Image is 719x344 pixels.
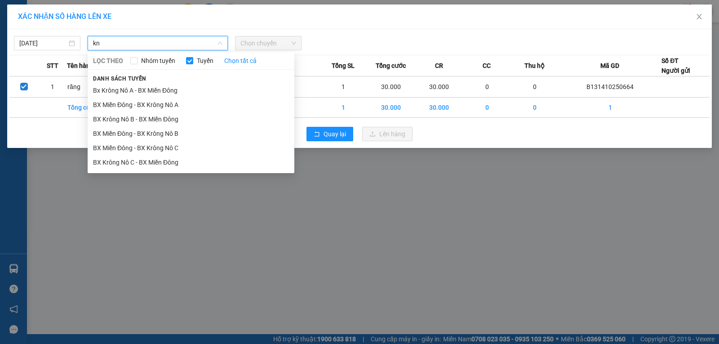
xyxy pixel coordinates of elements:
td: 30.000 [367,76,415,98]
span: CR [435,61,443,71]
button: uploadLên hàng [362,127,413,141]
td: 1 [319,98,367,118]
span: Tên hàng [67,61,93,71]
td: 30.000 [415,98,463,118]
strong: CÔNG TY TNHH [GEOGRAPHIC_DATA] 214 QL13 - P.26 - Q.BÌNH THẠNH - TP HCM 1900888606 [23,14,73,48]
td: 30.000 [415,76,463,98]
span: STT [47,61,58,71]
span: 19:59:42 [DATE] [85,40,127,47]
td: 1 [38,76,67,98]
span: Chọn chuyến [240,36,296,50]
li: BX Krông Nô C - BX Miền Đông [88,155,294,170]
button: rollbackQuay lại [306,127,353,141]
li: BX Miền Đông - BX Krông Nô A [88,98,294,112]
td: 0 [463,98,511,118]
td: B131410250664 [559,76,661,98]
li: BX Krông Nô B - BX Miền Đông [88,112,294,126]
td: 1 [319,76,367,98]
span: down [217,40,223,46]
div: Số ĐT Người gửi [661,56,690,76]
img: logo [9,20,21,43]
span: Nhóm tuyến [138,56,179,66]
td: 0 [463,76,511,98]
td: Tổng cộng [67,98,115,118]
strong: BIÊN NHẬN GỬI HÀNG HOÁ [31,54,104,61]
li: BX Miền Đông - BX Krông Nô B [88,126,294,141]
li: BX Miền Đông - BX Krông Nô C [88,141,294,155]
span: Tổng SL [332,61,355,71]
span: B131410250664 [80,34,127,40]
td: 1 [559,98,661,118]
span: Nơi gửi: [9,63,18,76]
span: rollback [314,131,320,138]
a: Chọn tất cả [224,56,257,66]
td: 0 [511,76,559,98]
td: 30.000 [367,98,415,118]
td: 0 [511,98,559,118]
span: CC [483,61,491,71]
span: Mã GD [600,61,619,71]
span: Quay lại [324,129,346,139]
span: Nơi nhận: [69,63,83,76]
span: Tổng cước [376,61,406,71]
button: Close [687,4,712,30]
span: PV [PERSON_NAME] [90,63,125,73]
span: close [696,13,703,20]
input: 13/10/2025 [19,38,67,48]
td: h [271,76,320,98]
span: Tuyến [193,56,217,66]
span: XÁC NHẬN SỐ HÀNG LÊN XE [18,12,111,21]
span: LỌC THEO [93,56,123,66]
span: Danh sách tuyến [88,75,152,83]
td: răng [67,76,115,98]
li: Bx Krông Nô A - BX Miền Đông [88,83,294,98]
span: Thu hộ [524,61,545,71]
